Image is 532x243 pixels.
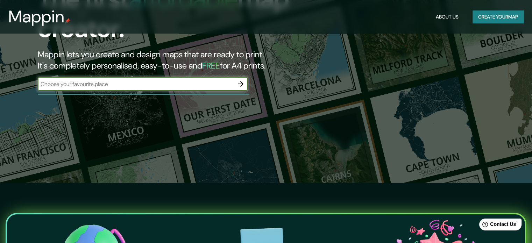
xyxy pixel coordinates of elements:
[202,60,220,71] h5: FREE
[473,10,524,23] button: Create yourmap
[38,49,304,71] h2: Mappin lets you create and design maps that are ready to print. It's completely personalised, eas...
[38,80,234,88] input: Choose your favourite place
[470,216,524,235] iframe: Help widget launcher
[8,7,65,27] h3: Mappin
[433,10,461,23] button: About Us
[65,18,70,24] img: mappin-pin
